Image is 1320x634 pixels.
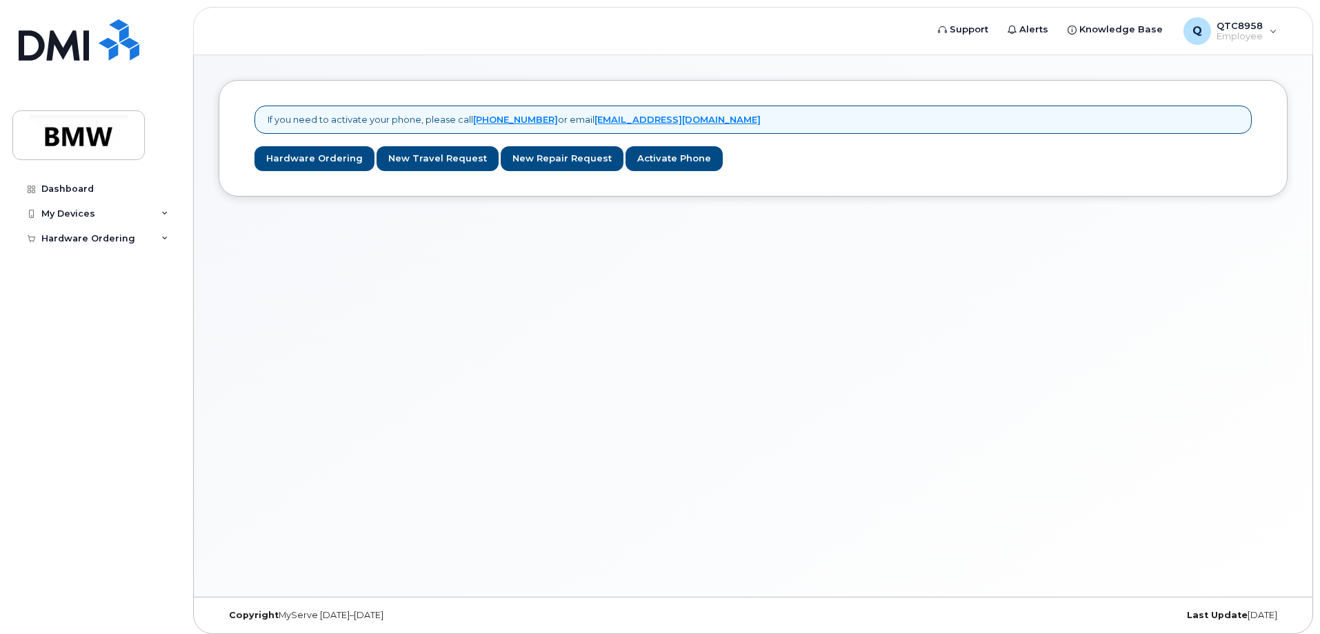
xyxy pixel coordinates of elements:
a: [EMAIL_ADDRESS][DOMAIN_NAME] [594,114,761,125]
a: [PHONE_NUMBER] [473,114,558,125]
div: [DATE] [931,610,1288,621]
strong: Copyright [229,610,279,620]
strong: Last Update [1187,610,1248,620]
p: If you need to activate your phone, please call or email [268,113,761,126]
a: Activate Phone [626,146,723,172]
a: New Repair Request [501,146,623,172]
div: MyServe [DATE]–[DATE] [219,610,575,621]
a: New Travel Request [377,146,499,172]
a: Hardware Ordering [254,146,374,172]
